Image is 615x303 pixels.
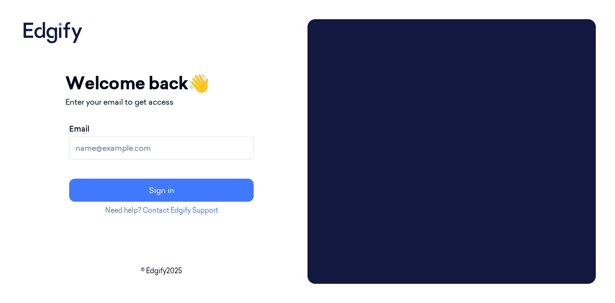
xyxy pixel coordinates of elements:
p: Need help? [65,206,258,216]
input: name@example.com [69,136,254,159]
p: Enter your email to get access [65,96,258,108]
h1: Welcome back 👋 [65,70,258,96]
p: © Edgify 2025 [19,266,304,276]
label: Email [69,123,89,134]
a: Contact Edgify Support [143,206,218,215]
button: Sign in [69,179,254,202]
